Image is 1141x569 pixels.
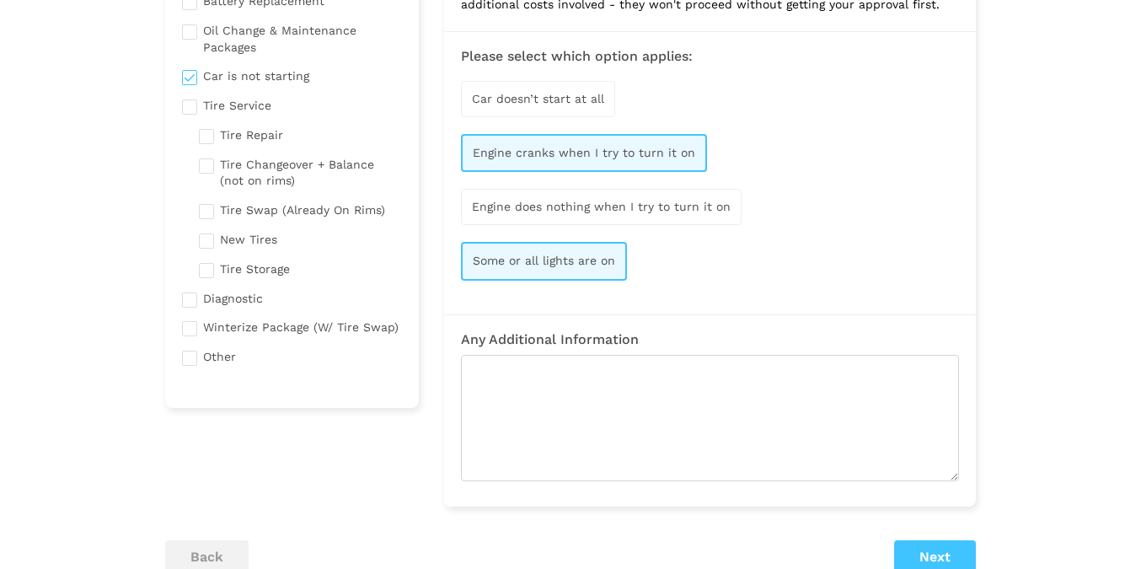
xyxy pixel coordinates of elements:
[473,146,695,159] span: Engine cranks when I try to turn it on
[472,92,604,105] span: Car doesn’t start at all
[461,49,959,64] h3: Please select which option applies:
[473,254,615,267] span: Some or all lights are on
[472,200,731,213] span: Engine does nothing when I try to turn it on
[461,332,959,347] h3: Any Additional Information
